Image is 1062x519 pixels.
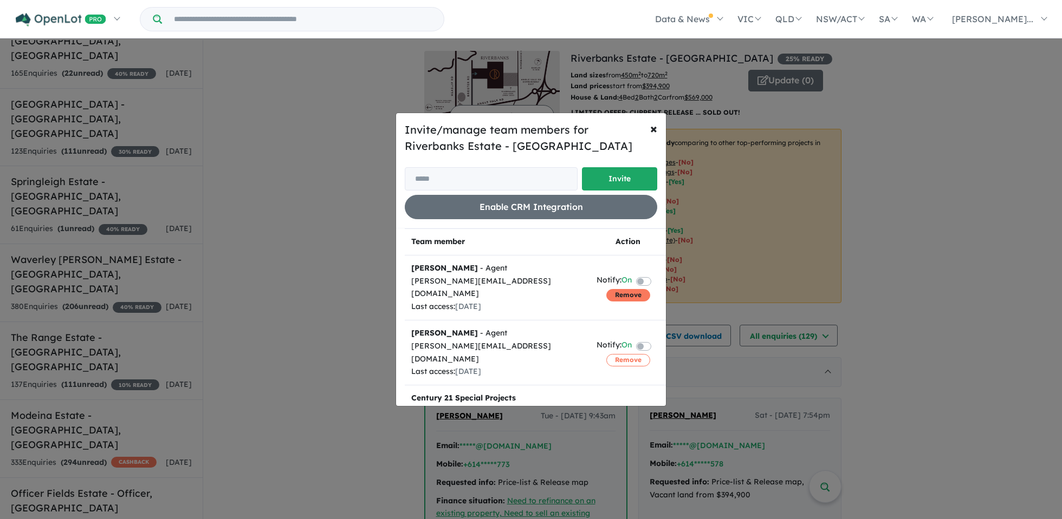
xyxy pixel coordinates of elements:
[621,404,632,418] span: On
[597,274,632,288] div: Notify:
[597,339,632,353] div: Notify:
[405,122,657,154] h5: Invite/manage team members for Riverbanks Estate - [GEOGRAPHIC_DATA]
[455,301,481,311] span: [DATE]
[16,13,106,27] img: Openlot PRO Logo White
[411,328,478,338] strong: [PERSON_NAME]
[597,404,632,418] div: Notify:
[621,274,632,288] span: On
[606,354,650,366] button: Remove
[952,14,1033,24] span: [PERSON_NAME]...
[411,327,584,340] div: - Agent
[411,300,584,313] div: Last access:
[411,340,584,366] div: [PERSON_NAME][EMAIL_ADDRESS][DOMAIN_NAME]
[411,263,478,273] strong: [PERSON_NAME]
[455,366,481,376] span: [DATE]
[405,195,657,219] button: Enable CRM Integration
[582,167,657,190] button: Invite
[621,339,632,353] span: On
[411,275,584,301] div: [PERSON_NAME][EMAIL_ADDRESS][DOMAIN_NAME]
[164,8,442,31] input: Try estate name, suburb, builder or developer
[411,365,584,378] div: Last access:
[411,262,584,275] div: - Agent
[650,120,657,136] span: ×
[590,229,666,255] th: Action
[405,229,590,255] th: Team member
[606,289,650,301] button: Remove
[411,392,584,418] div: - Agent
[411,393,516,416] strong: Century 21 Special Projects ([GEOGRAPHIC_DATA])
